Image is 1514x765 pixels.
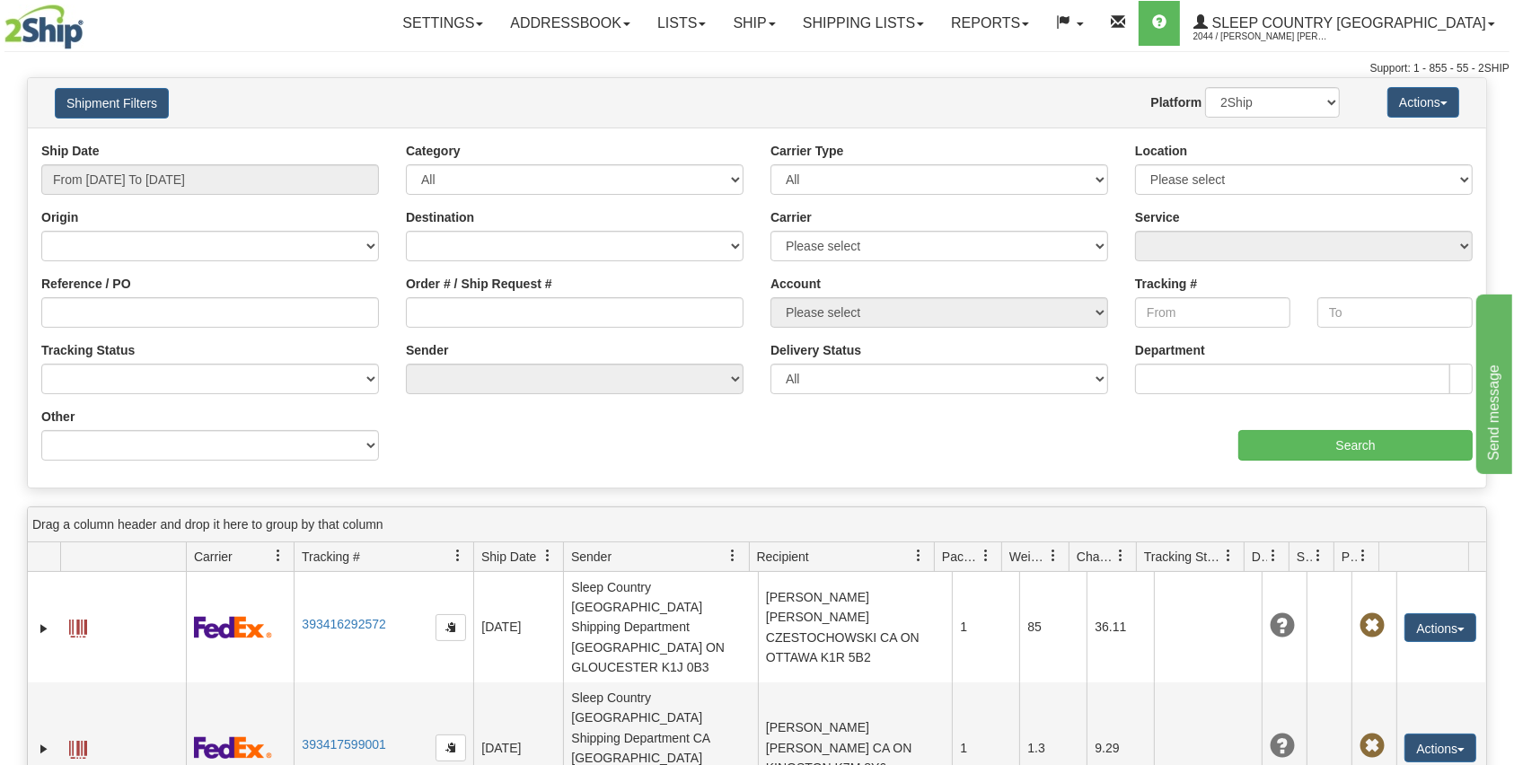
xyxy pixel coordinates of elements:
label: Origin [41,208,78,226]
iframe: chat widget [1473,291,1512,474]
div: Send message [13,11,166,32]
a: Lists [644,1,719,46]
a: Ship [719,1,788,46]
img: 2 - FedEx Express® [194,616,272,638]
span: 2044 / [PERSON_NAME] [PERSON_NAME] [1193,28,1328,46]
td: [PERSON_NAME] [PERSON_NAME] CZESTOCHOWSKI CA ON OTTAWA K1R 5B2 [758,572,953,682]
td: [DATE] [473,572,563,682]
label: Reference / PO [41,275,131,293]
label: Tracking # [1135,275,1197,293]
input: From [1135,297,1290,328]
a: Addressbook [497,1,644,46]
a: Pickup Status filter column settings [1348,541,1378,571]
a: Tracking # filter column settings [443,541,473,571]
label: Tracking Status [41,341,135,359]
label: Department [1135,341,1205,359]
label: Ship Date [41,142,100,160]
label: Carrier [770,208,812,226]
span: Shipment Issues [1297,548,1312,566]
span: Tracking # [302,548,360,566]
label: Carrier Type [770,142,843,160]
a: Delivery Status filter column settings [1258,541,1289,571]
label: Other [41,408,75,426]
span: Sleep Country [GEOGRAPHIC_DATA] [1208,15,1486,31]
span: Pickup Not Assigned [1360,613,1385,638]
span: Sender [571,548,612,566]
a: 393416292572 [302,617,385,631]
label: Sender [406,341,448,359]
a: 393417599001 [302,737,385,752]
span: Delivery Status [1252,548,1267,566]
button: Actions [1404,613,1476,642]
label: Delivery Status [770,341,861,359]
td: 1 [952,572,1019,682]
span: Charge [1077,548,1114,566]
a: Ship Date filter column settings [533,541,563,571]
span: Ship Date [481,548,536,566]
img: 2 - FedEx Express® [194,736,272,759]
a: Sleep Country [GEOGRAPHIC_DATA] 2044 / [PERSON_NAME] [PERSON_NAME] [1180,1,1509,46]
td: 36.11 [1087,572,1154,682]
label: Account [770,275,821,293]
td: Sleep Country [GEOGRAPHIC_DATA] Shipping Department [GEOGRAPHIC_DATA] ON GLOUCESTER K1J 0B3 [563,572,758,682]
a: Weight filter column settings [1038,541,1069,571]
input: Search [1238,430,1473,461]
span: Weight [1009,548,1047,566]
label: Destination [406,208,474,226]
a: Settings [389,1,497,46]
span: Recipient [757,548,809,566]
a: Carrier filter column settings [263,541,294,571]
span: Unknown [1270,613,1295,638]
button: Shipment Filters [55,88,169,119]
button: Copy to clipboard [436,734,466,761]
a: Charge filter column settings [1105,541,1136,571]
button: Copy to clipboard [436,614,466,641]
label: Service [1135,208,1180,226]
span: Unknown [1270,734,1295,759]
a: Sender filter column settings [718,541,749,571]
label: Category [406,142,461,160]
div: Support: 1 - 855 - 55 - 2SHIP [4,61,1510,76]
label: Location [1135,142,1187,160]
a: Label [69,611,87,640]
a: Packages filter column settings [971,541,1001,571]
a: Recipient filter column settings [903,541,934,571]
a: Expand [35,620,53,637]
a: Label [69,733,87,761]
span: Packages [942,548,980,566]
span: Pickup Not Assigned [1360,734,1385,759]
a: Tracking Status filter column settings [1213,541,1244,571]
a: Shipment Issues filter column settings [1303,541,1334,571]
button: Actions [1387,87,1459,118]
span: Tracking Status [1144,548,1222,566]
td: 85 [1019,572,1087,682]
div: grid grouping header [28,507,1486,542]
a: Expand [35,740,53,758]
button: Actions [1404,734,1476,762]
span: Carrier [194,548,233,566]
a: Shipping lists [789,1,937,46]
label: Platform [1150,93,1202,111]
a: Reports [937,1,1043,46]
span: Pickup Status [1342,548,1357,566]
input: To [1317,297,1473,328]
img: logo2044.jpg [4,4,84,49]
label: Order # / Ship Request # [406,275,552,293]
